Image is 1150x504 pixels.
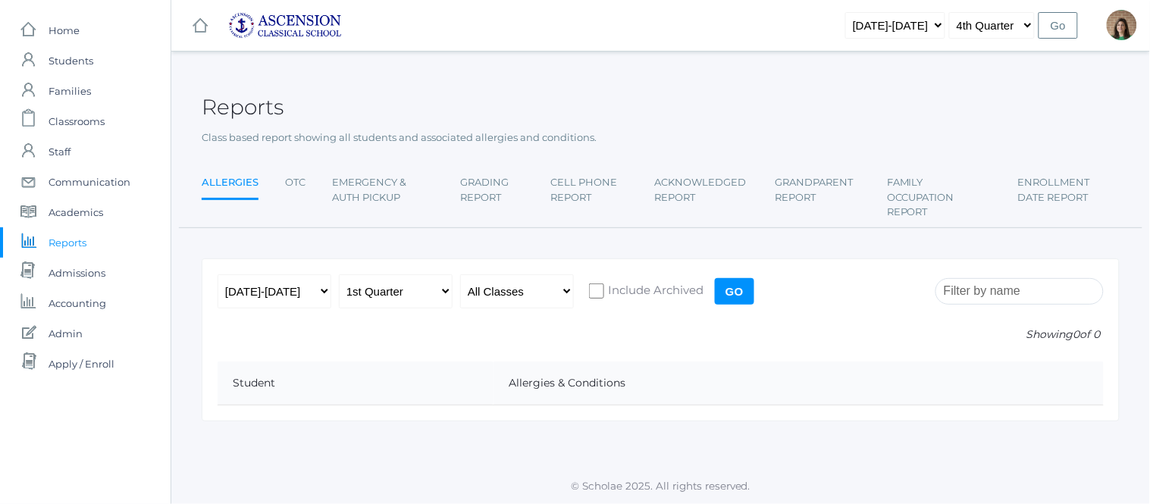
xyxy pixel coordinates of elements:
a: Cell Phone Report [551,167,628,212]
a: Grading Report [460,167,525,212]
a: Acknowledged Report [654,167,749,212]
p: © Scholae 2025. All rights reserved. [171,478,1150,493]
a: Enrollment Date Report [1018,167,1120,212]
span: 0 [1073,327,1080,341]
a: Grandparent Report [776,167,860,212]
th: Student [218,362,494,405]
span: Apply / Enroll [49,349,114,379]
input: Go [1039,12,1078,39]
input: Include Archived [589,283,604,299]
span: Students [49,45,93,76]
a: Allergies [202,167,259,200]
span: Families [49,76,91,106]
div: Jenna Adams [1107,10,1137,40]
th: Allergies & Conditions [494,362,1104,405]
p: Class based report showing all students and associated allergies and conditions. [202,130,1120,146]
h2: Reports [202,95,284,119]
span: Accounting [49,288,106,318]
a: Emergency & Auth Pickup [332,167,434,212]
span: Academics [49,197,103,227]
img: ascension-logo-blue-113fc29133de2fb5813e50b71547a291c5fdb7962bf76d49838a2a14a36269ea.jpg [228,12,342,39]
input: Filter by name [935,278,1104,305]
input: Go [715,278,754,305]
span: Admin [49,318,83,349]
span: Home [49,15,80,45]
span: Staff [49,136,71,167]
a: OTC [285,167,306,198]
p: Showing of 0 [218,327,1104,343]
span: Include Archived [604,282,703,301]
span: Classrooms [49,106,105,136]
span: Communication [49,167,130,197]
span: Reports [49,227,86,258]
a: Family Occupation Report [887,167,992,227]
span: Admissions [49,258,105,288]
